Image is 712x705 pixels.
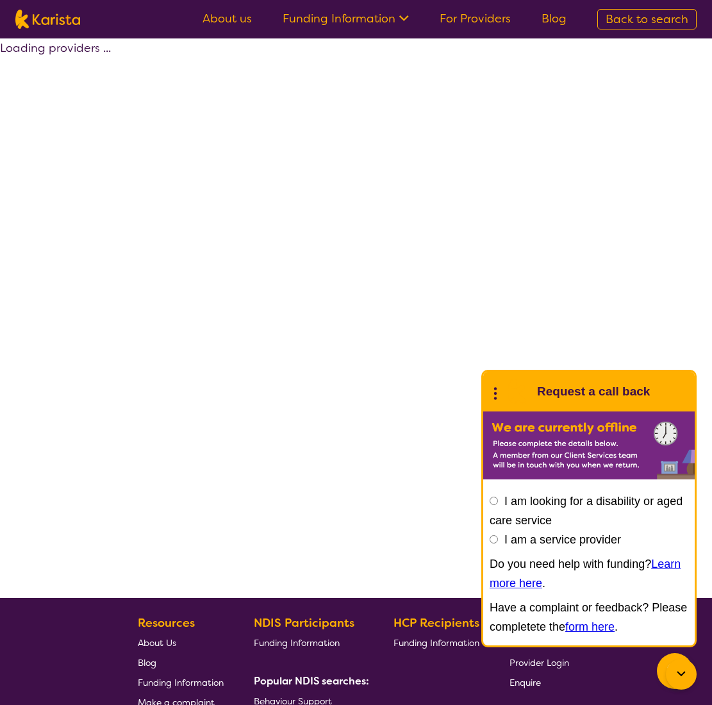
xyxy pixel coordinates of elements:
[138,637,176,649] span: About Us
[597,9,697,29] a: Back to search
[490,495,683,527] label: I am looking for a disability or aged care service
[138,657,156,668] span: Blog
[606,12,688,27] span: Back to search
[490,554,688,593] p: Do you need help with funding? .
[393,637,479,649] span: Funding Information
[509,677,541,688] span: Enquire
[138,672,224,692] a: Funding Information
[483,411,695,479] img: Karista offline chat form to request call back
[504,533,621,546] label: I am a service provider
[440,11,511,26] a: For Providers
[283,11,409,26] a: Funding Information
[254,637,340,649] span: Funding Information
[203,11,252,26] a: About us
[254,615,354,631] b: NDIS Participants
[15,10,80,29] img: Karista logo
[138,677,224,688] span: Funding Information
[542,11,567,26] a: Blog
[490,598,688,636] p: Have a complaint or feedback? Please completete the .
[138,615,195,631] b: Resources
[138,652,224,672] a: Blog
[509,672,569,692] a: Enquire
[657,653,693,689] button: Channel Menu
[254,633,364,652] a: Funding Information
[565,620,615,633] a: form here
[393,633,479,652] a: Funding Information
[509,652,569,672] a: Provider Login
[138,633,224,652] a: About Us
[393,615,479,631] b: HCP Recipients
[254,674,369,688] b: Popular NDIS searches:
[509,657,569,668] span: Provider Login
[504,379,529,404] img: Karista
[537,382,650,401] h1: Request a call back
